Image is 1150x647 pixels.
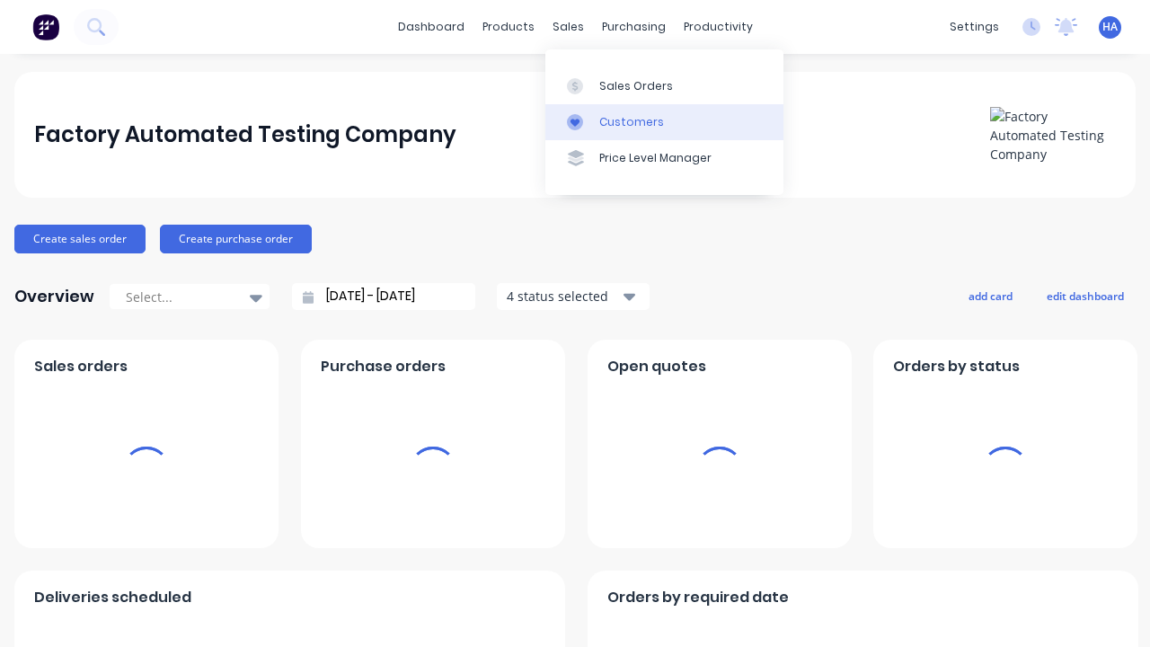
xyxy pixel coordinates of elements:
[34,587,191,608] span: Deliveries scheduled
[32,13,59,40] img: Factory
[957,284,1024,307] button: add card
[593,13,675,40] div: purchasing
[14,225,146,253] button: Create sales order
[599,150,712,166] div: Price Level Manager
[507,287,620,306] div: 4 status selected
[544,13,593,40] div: sales
[497,283,650,310] button: 4 status selected
[545,104,783,140] a: Customers
[34,356,128,377] span: Sales orders
[941,13,1008,40] div: settings
[545,140,783,176] a: Price Level Manager
[1102,19,1118,35] span: HA
[675,13,762,40] div: productivity
[321,356,446,377] span: Purchase orders
[14,279,94,315] div: Overview
[160,225,312,253] button: Create purchase order
[607,587,789,608] span: Orders by required date
[473,13,544,40] div: products
[1035,284,1136,307] button: edit dashboard
[599,78,673,94] div: Sales Orders
[389,13,473,40] a: dashboard
[545,67,783,103] a: Sales Orders
[893,356,1020,377] span: Orders by status
[34,117,456,153] div: Factory Automated Testing Company
[607,356,706,377] span: Open quotes
[990,107,1116,164] img: Factory Automated Testing Company
[599,114,664,130] div: Customers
